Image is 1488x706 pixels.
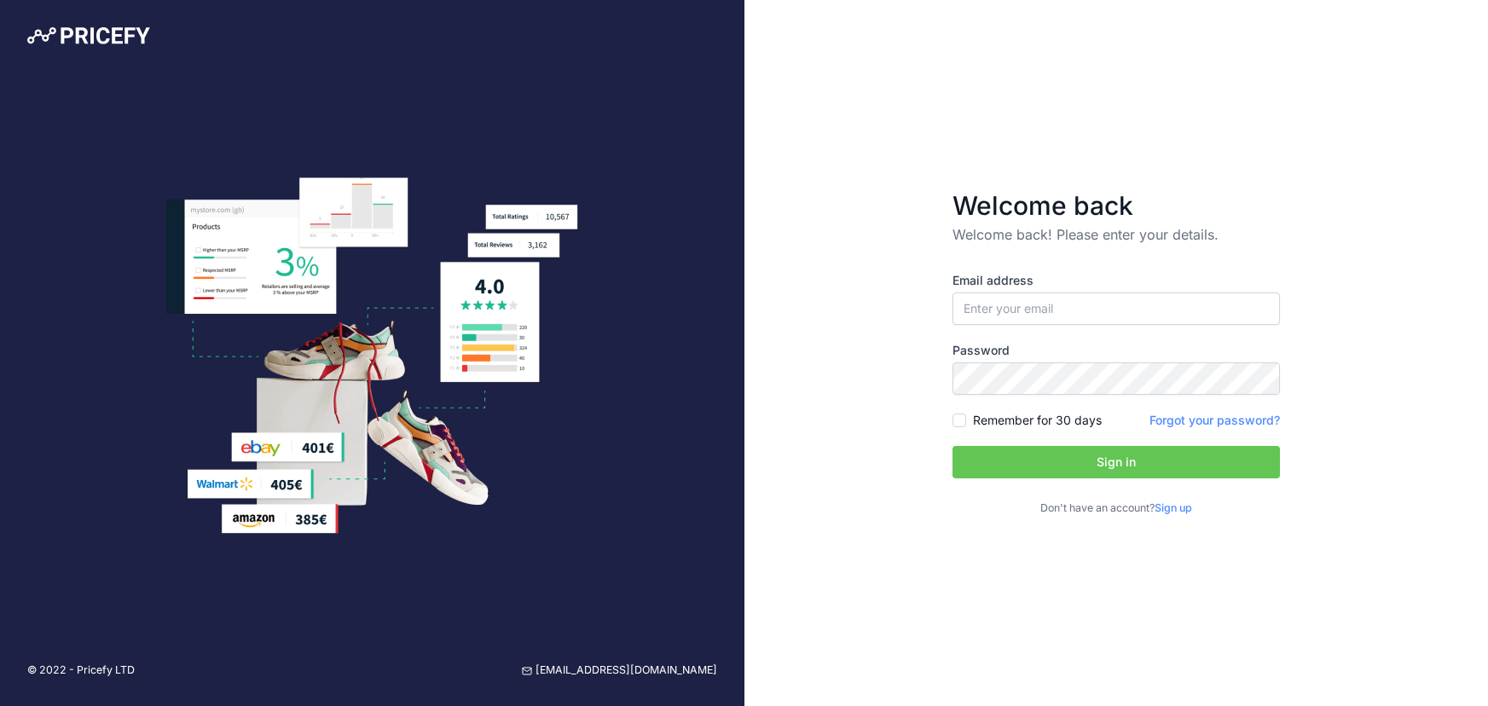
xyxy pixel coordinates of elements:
[1149,413,1280,427] a: Forgot your password?
[952,224,1280,245] p: Welcome back! Please enter your details.
[952,501,1280,517] p: Don't have an account?
[952,190,1280,221] h3: Welcome back
[952,342,1280,359] label: Password
[522,663,717,679] a: [EMAIL_ADDRESS][DOMAIN_NAME]
[1155,501,1192,514] a: Sign up
[952,292,1280,325] input: Enter your email
[27,27,150,44] img: Pricefy
[973,412,1102,429] label: Remember for 30 days
[952,446,1280,478] button: Sign in
[952,272,1280,289] label: Email address
[27,663,135,679] p: © 2022 - Pricefy LTD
